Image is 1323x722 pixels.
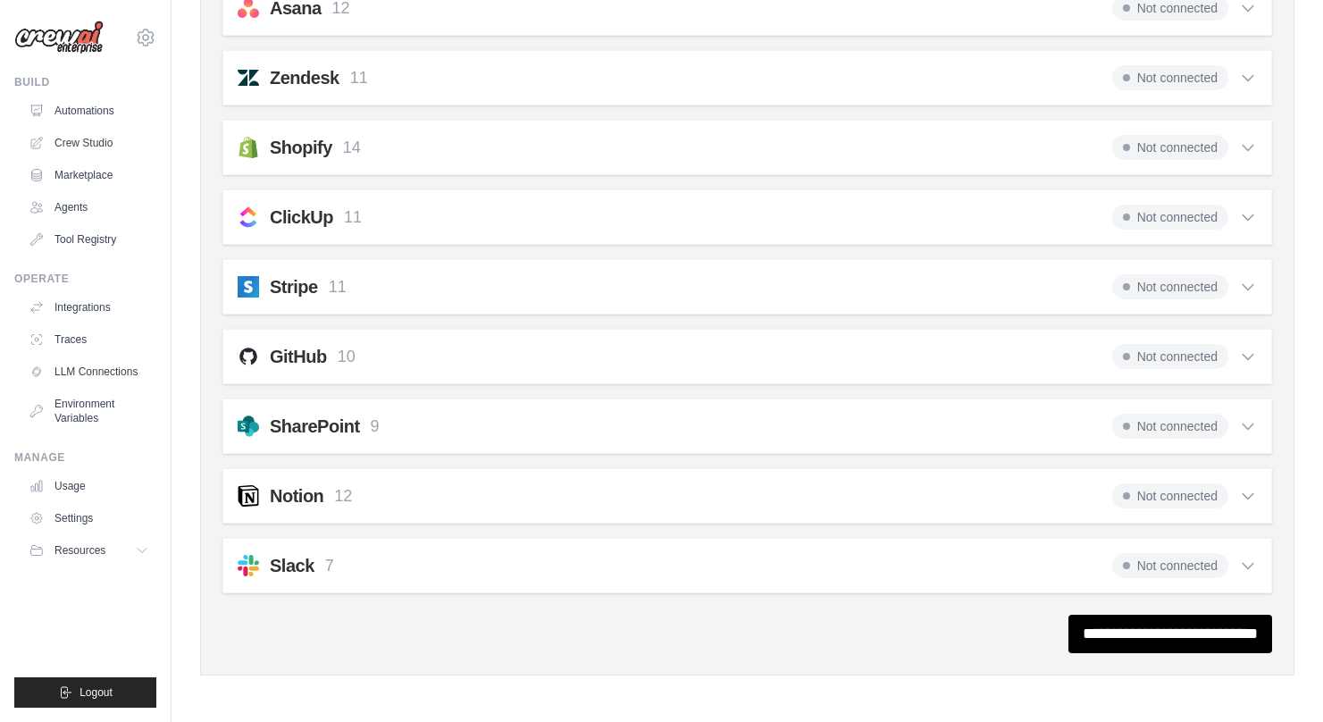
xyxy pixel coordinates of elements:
a: Integrations [21,293,156,322]
img: sharepoint.svg [238,416,259,437]
span: Resources [54,543,105,558]
button: Resources [21,536,156,565]
h2: Shopify [270,135,332,160]
span: Not connected [1112,483,1228,508]
p: 10 [338,345,356,369]
img: stripe.svg [238,276,259,298]
button: Logout [14,677,156,708]
a: Traces [21,325,156,354]
div: Build [14,75,156,89]
img: clickup.svg [238,206,259,228]
a: Settings [21,504,156,533]
a: Automations [21,97,156,125]
p: 11 [344,206,362,230]
img: notion.svg [238,485,259,507]
h2: GitHub [270,344,327,369]
a: Tool Registry [21,225,156,254]
a: Usage [21,472,156,500]
span: Not connected [1112,344,1228,369]
a: LLM Connections [21,357,156,386]
img: shopify.svg [238,137,259,158]
h2: Notion [270,483,323,508]
p: 12 [334,484,352,508]
p: 9 [371,415,380,439]
p: 11 [329,275,347,299]
a: Crew Studio [21,129,156,157]
a: Marketplace [21,161,156,189]
img: Logo [14,21,104,55]
div: Operate [14,272,156,286]
h2: ClickUp [270,205,333,230]
span: Logout [80,685,113,700]
span: Not connected [1112,65,1228,90]
h2: Slack [270,553,314,578]
div: Manage [14,450,156,465]
h2: Stripe [270,274,318,299]
p: 14 [343,136,361,160]
a: Agents [21,193,156,222]
a: Environment Variables [21,390,156,432]
span: Not connected [1112,414,1228,439]
span: Not connected [1112,274,1228,299]
span: Not connected [1112,205,1228,230]
h2: Zendesk [270,65,339,90]
img: github.svg [238,346,259,367]
span: Not connected [1112,135,1228,160]
p: 7 [325,554,334,578]
img: slack.svg [238,555,259,576]
p: 11 [350,66,368,90]
img: zendesk.svg [238,67,259,88]
h2: SharePoint [270,414,360,439]
span: Not connected [1112,553,1228,578]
